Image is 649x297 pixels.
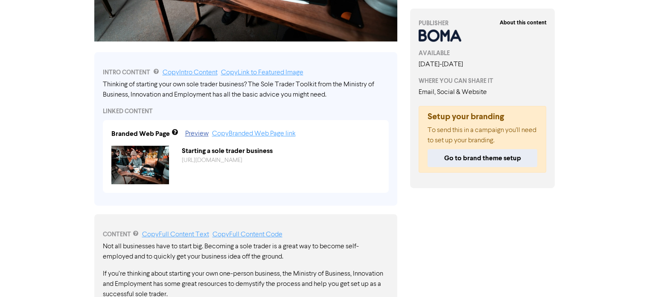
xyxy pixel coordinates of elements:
button: Go to brand theme setup [428,149,538,167]
div: WHERE YOU CAN SHARE IT [419,76,547,85]
a: Copy Intro Content [163,69,218,76]
h5: Setup your branding [428,112,538,122]
a: Preview [185,130,209,137]
a: Copy Full Content Text [142,231,209,238]
a: Copy Full Content Code [212,231,282,238]
iframe: Chat Widget [606,256,649,297]
a: Copy Link to Featured Image [221,69,303,76]
div: CONTENT [103,229,389,240]
div: Email, Social & Website [419,87,547,97]
p: To send this in a campaign you'll need to set up your branding. [428,125,538,146]
div: INTRO CONTENT [103,68,389,78]
div: Thinking of starting your own sole trader business? The Sole Trader Toolkit from the Ministry of ... [103,79,389,100]
div: PUBLISHER [419,19,547,28]
div: AVAILABLE [419,49,547,58]
p: Not all businesses have to start big. Becoming a sole trader is a great way to become self-employ... [103,241,389,262]
a: [URL][DOMAIN_NAME] [182,157,242,163]
div: [DATE] - [DATE] [419,59,547,70]
div: Starting a sole trader business [175,146,387,156]
strong: About this content [499,19,546,26]
div: LINKED CONTENT [103,107,389,116]
div: Branded Web Page [111,129,170,139]
div: https://public2.bomamarketing.com/cp/2ECVAtSAvizQjwoJWiAtXx?sa=9M1yHRFN [175,156,387,165]
a: Copy Branded Web Page link [212,130,296,137]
